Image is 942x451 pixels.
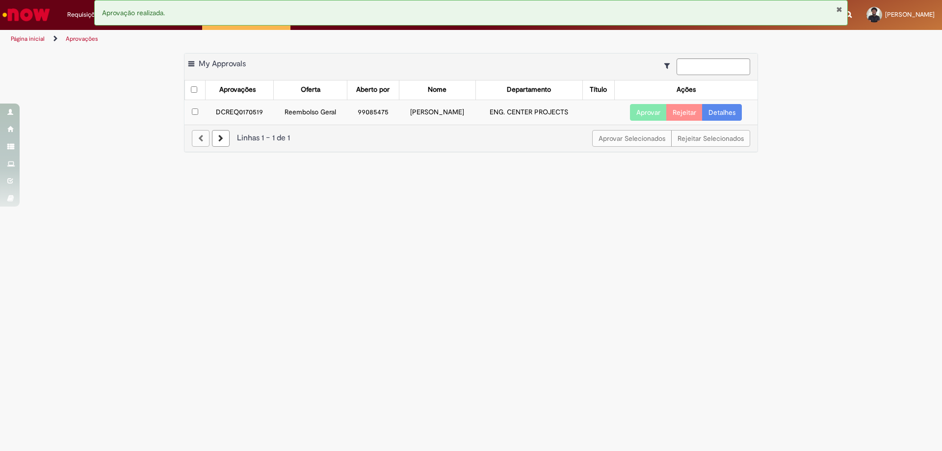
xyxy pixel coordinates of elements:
[428,85,446,95] div: Nome
[7,30,621,48] ul: Trilhas de página
[347,100,399,125] td: 99085475
[192,133,750,144] div: Linhas 1 − 1 de 1
[199,59,246,69] span: My Approvals
[66,35,98,43] a: Aprovações
[274,100,347,125] td: Reembolso Geral
[702,104,742,121] a: Detalhes
[836,5,842,13] button: Fechar Notificação
[102,8,165,17] span: Aprovação realizada.
[475,100,582,125] td: ENG. CENTER PROJECTS
[664,62,675,69] i: Mostrar filtros para: Suas Solicitações
[885,10,935,19] span: [PERSON_NAME]
[666,104,703,121] button: Rejeitar
[1,5,52,25] img: ServiceNow
[206,100,274,125] td: DCREQ0170519
[67,10,102,20] span: Requisições
[11,35,45,43] a: Página inicial
[399,100,475,125] td: [PERSON_NAME]
[301,85,320,95] div: Oferta
[356,85,390,95] div: Aberto por
[590,85,607,95] div: Título
[219,85,256,95] div: Aprovações
[507,85,551,95] div: Departamento
[677,85,696,95] div: Ações
[630,104,667,121] button: Aprovar
[206,80,274,100] th: Aprovações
